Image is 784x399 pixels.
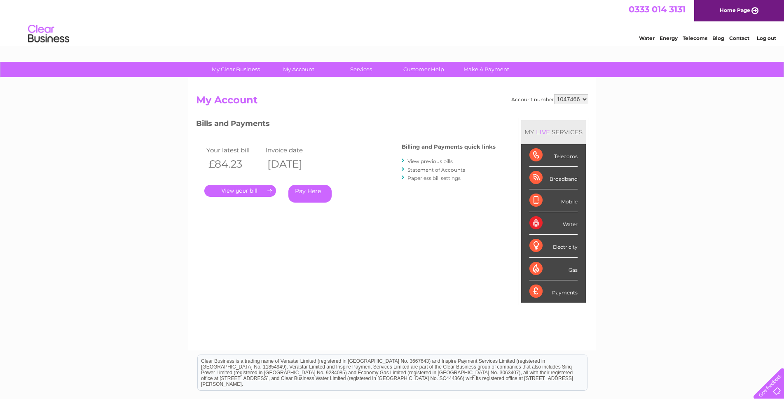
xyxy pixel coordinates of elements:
[660,35,678,41] a: Energy
[196,94,588,110] h2: My Account
[534,128,552,136] div: LIVE
[712,35,724,41] a: Blog
[521,120,586,144] div: MY SERVICES
[263,156,323,173] th: [DATE]
[288,185,332,203] a: Pay Here
[511,94,588,104] div: Account number
[204,145,264,156] td: Your latest bill
[263,145,323,156] td: Invoice date
[204,156,264,173] th: £84.23
[327,62,395,77] a: Services
[757,35,776,41] a: Log out
[529,167,578,189] div: Broadband
[264,62,332,77] a: My Account
[529,189,578,212] div: Mobile
[529,212,578,235] div: Water
[529,258,578,280] div: Gas
[28,21,70,47] img: logo.png
[390,62,458,77] a: Customer Help
[402,144,496,150] h4: Billing and Payments quick links
[204,185,276,197] a: .
[629,4,686,14] a: 0333 014 3131
[683,35,707,41] a: Telecoms
[198,5,587,40] div: Clear Business is a trading name of Verastar Limited (registered in [GEOGRAPHIC_DATA] No. 3667643...
[639,35,655,41] a: Water
[529,280,578,303] div: Payments
[529,144,578,167] div: Telecoms
[202,62,270,77] a: My Clear Business
[407,158,453,164] a: View previous bills
[196,118,496,132] h3: Bills and Payments
[452,62,520,77] a: Make A Payment
[407,175,461,181] a: Paperless bill settings
[729,35,749,41] a: Contact
[407,167,465,173] a: Statement of Accounts
[529,235,578,257] div: Electricity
